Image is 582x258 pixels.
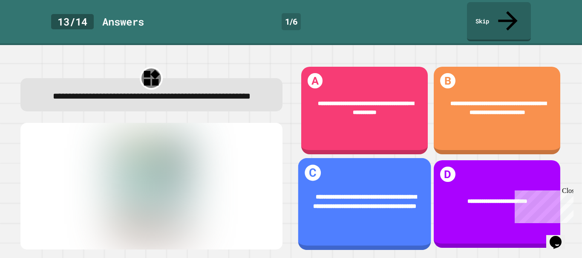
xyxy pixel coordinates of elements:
[51,14,94,29] div: 13 / 14
[467,2,531,41] a: Skip
[305,165,321,181] h1: C
[511,187,573,223] iframe: chat widget
[440,73,455,88] h1: B
[29,133,274,238] img: quiz-media%2Fm8MTzvuGoFIMeDHNdBtA.png
[308,73,323,88] h1: A
[440,167,455,182] h1: D
[282,13,301,30] div: 1 / 6
[102,14,144,29] div: Answer s
[546,224,573,249] iframe: chat widget
[3,3,59,54] div: Chat with us now!Close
